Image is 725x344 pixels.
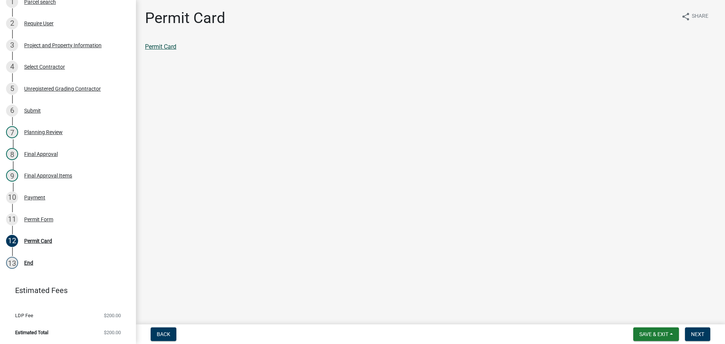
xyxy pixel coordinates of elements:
span: LDP Fee [15,313,33,318]
button: shareShare [675,9,714,24]
span: $200.00 [104,313,121,318]
div: Payment [24,195,45,200]
div: 12 [6,235,18,247]
span: Back [157,331,170,337]
a: Permit Card [145,43,176,50]
div: Submit [24,108,41,113]
span: $200.00 [104,330,121,335]
span: Estimated Total [15,330,48,335]
div: Final Approval [24,151,58,157]
span: Share [692,12,708,21]
div: Permit Form [24,217,53,222]
div: Unregistered Grading Contractor [24,86,101,91]
h1: Permit Card [145,9,225,27]
div: 3 [6,39,18,51]
span: Next [691,331,704,337]
div: 8 [6,148,18,160]
i: share [681,12,690,21]
div: End [24,260,33,265]
div: 5 [6,83,18,95]
div: Planning Review [24,130,63,135]
div: 9 [6,170,18,182]
a: Estimated Fees [6,283,124,298]
button: Save & Exit [633,327,679,341]
div: Select Contractor [24,64,65,69]
div: Permit Card [24,238,52,244]
div: 10 [6,191,18,204]
div: 11 [6,213,18,225]
button: Back [151,327,176,341]
div: Project and Property Information [24,43,102,48]
div: 4 [6,61,18,73]
div: Require User [24,21,54,26]
div: 7 [6,126,18,138]
button: Next [685,327,710,341]
div: 2 [6,17,18,29]
div: 6 [6,105,18,117]
div: 13 [6,257,18,269]
div: Final Approval Items [24,173,72,178]
span: Save & Exit [639,331,668,337]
